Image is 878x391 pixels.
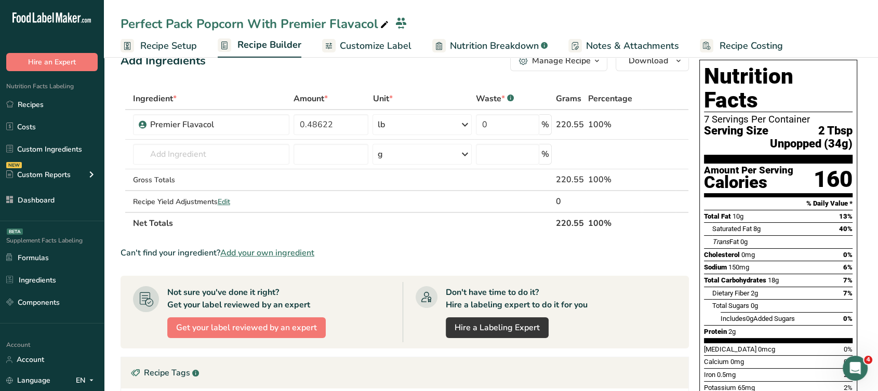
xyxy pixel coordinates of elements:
th: Net Totals [131,212,554,234]
a: Customize Label [322,34,411,58]
div: 220.55 [556,173,584,186]
button: Hire an Expert [6,53,98,71]
a: Nutrition Breakdown [432,34,548,58]
span: 0g [751,302,758,309]
span: 10g [733,212,743,220]
iframe: Intercom live chat [843,356,868,381]
div: Amount Per Serving [704,166,793,176]
span: 0.5mg [717,371,736,379]
span: Total Carbohydrates [704,276,766,284]
div: Custom Reports [6,169,71,180]
div: Can't find your ingredient? [121,247,689,259]
span: 13% [839,212,853,220]
span: 2g [751,289,758,297]
button: Download [616,50,689,71]
span: 0% [844,345,853,353]
span: 0mg [741,251,755,259]
div: Don't have time to do it? Hire a labeling expert to do it for you [446,286,588,311]
span: 7% [843,276,853,284]
span: 2 Tbsp Unpopped (34g) [768,125,853,150]
a: Notes & Attachments [568,34,679,58]
span: 2g [728,328,736,335]
div: Perfect Pack Popcorn With Premier Flavacol [121,15,391,33]
span: Unit [373,92,392,105]
button: Get your label reviewed by an expert [167,317,326,338]
span: 6% [843,263,853,271]
span: Ingredient [133,92,177,105]
a: Recipe Setup [121,34,197,58]
div: 160 [814,166,853,193]
div: 100% [588,118,640,131]
div: 7 Servings Per Container [704,114,853,125]
span: [MEDICAL_DATA] [704,345,756,353]
span: Cholesterol [704,251,740,259]
div: Recipe Tags [121,357,688,388]
span: Protein [704,328,727,335]
div: Not sure you've done it right? Get your label reviewed by an expert [167,286,310,311]
span: Saturated Fat [712,225,752,233]
div: Waste [476,92,514,105]
span: 0g [740,238,748,246]
span: Calcium [704,358,729,366]
span: 0mg [730,358,744,366]
span: Total Sugars [712,302,749,309]
span: Iron [704,371,715,379]
span: Customize Label [340,39,411,53]
div: g [377,148,382,160]
span: Amount [294,92,328,105]
span: Notes & Attachments [586,39,679,53]
div: 220.55 [556,118,584,131]
span: Add your own ingredient [220,247,314,259]
span: Recipe Costing [720,39,783,53]
span: Recipe Setup [140,39,197,53]
h1: Nutrition Facts [704,64,853,112]
div: Add Ingredients [121,52,206,70]
a: Language [6,371,50,389]
span: Total Fat [704,212,731,220]
span: Includes Added Sugars [721,315,795,322]
span: 40% [839,225,853,233]
div: Premier Flavacol [150,118,280,131]
div: 0 [556,195,584,208]
div: BETA [7,228,23,235]
a: Recipe Costing [700,34,783,58]
span: Edit [218,197,230,207]
a: Hire a Labeling Expert [446,317,549,338]
span: Download [629,55,668,67]
div: Gross Totals [133,174,289,185]
a: Recipe Builder [218,33,301,58]
span: 150mg [728,263,749,271]
div: Calories [704,175,793,190]
span: 7% [843,289,853,297]
div: NEW [6,162,22,168]
span: 0% [843,251,853,259]
input: Add Ingredient [133,144,289,165]
span: Serving Size [704,125,768,150]
section: % Daily Value * [704,197,853,210]
span: Nutrition Breakdown [450,39,539,53]
span: 0% [843,315,853,322]
span: Fat [712,238,739,246]
i: Trans [712,238,729,246]
th: 220.55 [554,212,586,234]
span: Percentage [588,92,632,105]
div: lb [377,118,384,131]
span: Grams [556,92,581,105]
th: 100% [586,212,642,234]
span: Dietary Fiber [712,289,749,297]
span: 18g [768,276,779,284]
span: 8g [753,225,761,233]
span: 0mcg [758,345,775,353]
button: Manage Recipe [510,50,607,71]
span: Recipe Builder [237,38,301,52]
div: Manage Recipe [532,55,591,67]
div: Recipe Yield Adjustments [133,196,289,207]
span: 4 [864,356,872,364]
span: 0g [746,315,753,322]
span: Get your label reviewed by an expert [176,321,317,334]
span: Sodium [704,263,727,271]
div: 100% [588,173,640,186]
div: EN [76,374,98,387]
